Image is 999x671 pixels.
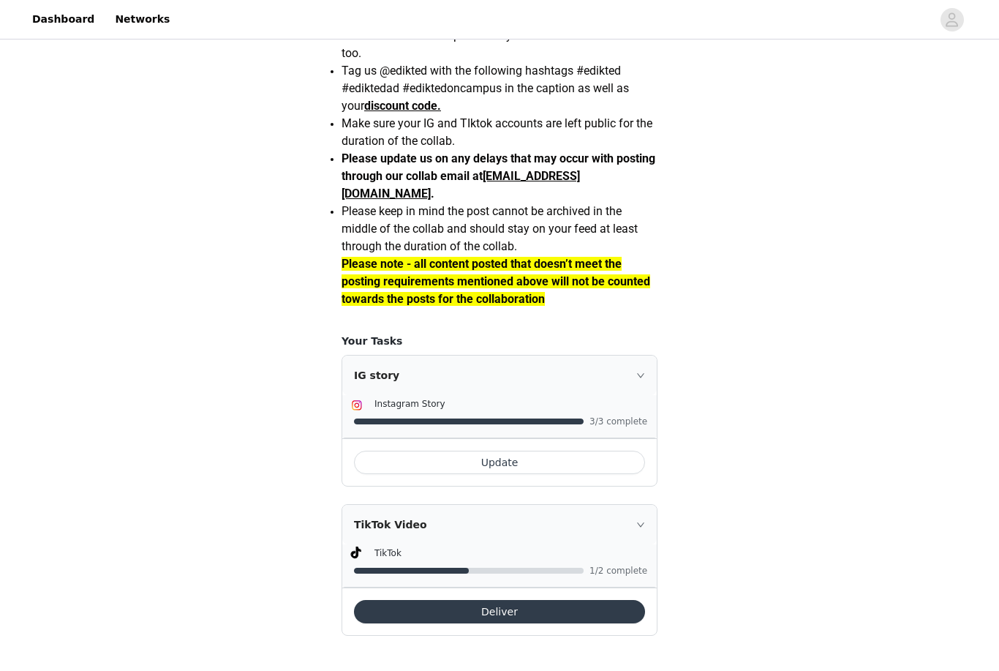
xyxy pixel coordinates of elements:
[589,417,648,426] span: 3/3 complete
[945,8,959,31] div: avatar
[342,356,657,395] div: icon: rightIG story
[374,548,402,558] span: TikTok
[23,3,103,36] a: Dashboard
[354,600,645,623] button: Deliver
[342,204,638,253] span: Please keep in mind the post cannot be archived in the middle of the collab and should stay on yo...
[636,371,645,380] i: icon: right
[342,64,629,113] span: Tag us @edikted with the following hashtags #edikted #ediktedad #ediktedoncampus in the caption a...
[342,505,657,544] div: icon: rightTikTok Video
[342,11,644,60] span: If you have a linktree please add your discount code there and mention in the caption that your d...
[636,520,645,529] i: icon: right
[354,451,645,474] button: Update
[374,399,445,409] span: Instagram Story
[342,257,650,306] span: Please note - all content posted that doesn’t meet the posting requirements mentioned above will ...
[342,334,657,349] h4: Your Tasks
[364,99,441,113] strong: discount code.
[342,151,655,200] strong: Please update us on any delays that may occur with posting through our collab email at .
[589,566,648,575] span: 1/2 complete
[106,3,178,36] a: Networks
[342,116,652,148] span: Make sure your IG and TIktok accounts are left public for the duration of the collab.
[351,400,363,411] img: Instagram Icon
[342,169,580,200] span: [EMAIL_ADDRESS][DOMAIN_NAME]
